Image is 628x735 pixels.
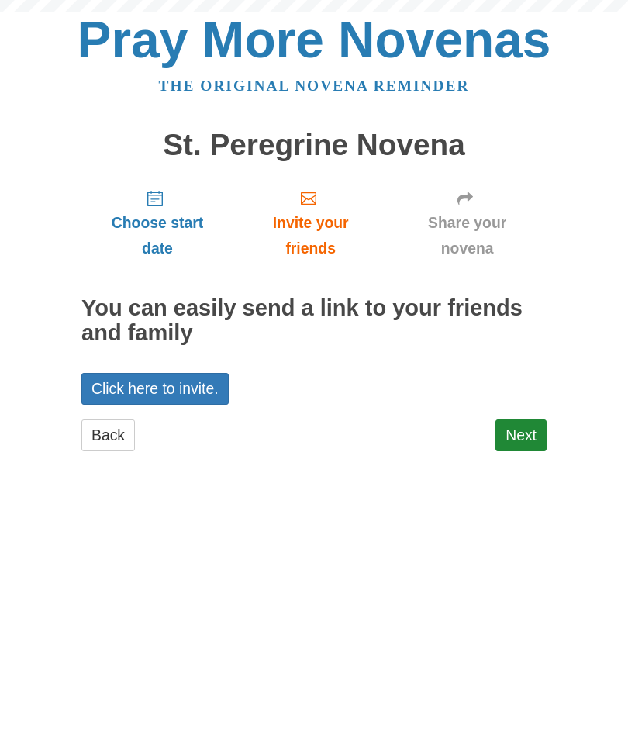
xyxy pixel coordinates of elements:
span: Share your novena [403,210,531,261]
a: The original novena reminder [159,78,470,94]
span: Choose start date [97,210,218,261]
a: Choose start date [81,177,233,269]
h2: You can easily send a link to your friends and family [81,296,547,346]
span: Invite your friends [249,210,372,261]
a: Click here to invite. [81,373,229,405]
a: Invite your friends [233,177,388,269]
a: Back [81,419,135,451]
a: Share your novena [388,177,547,269]
a: Next [495,419,547,451]
h1: St. Peregrine Novena [81,129,547,162]
a: Pray More Novenas [78,11,551,68]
